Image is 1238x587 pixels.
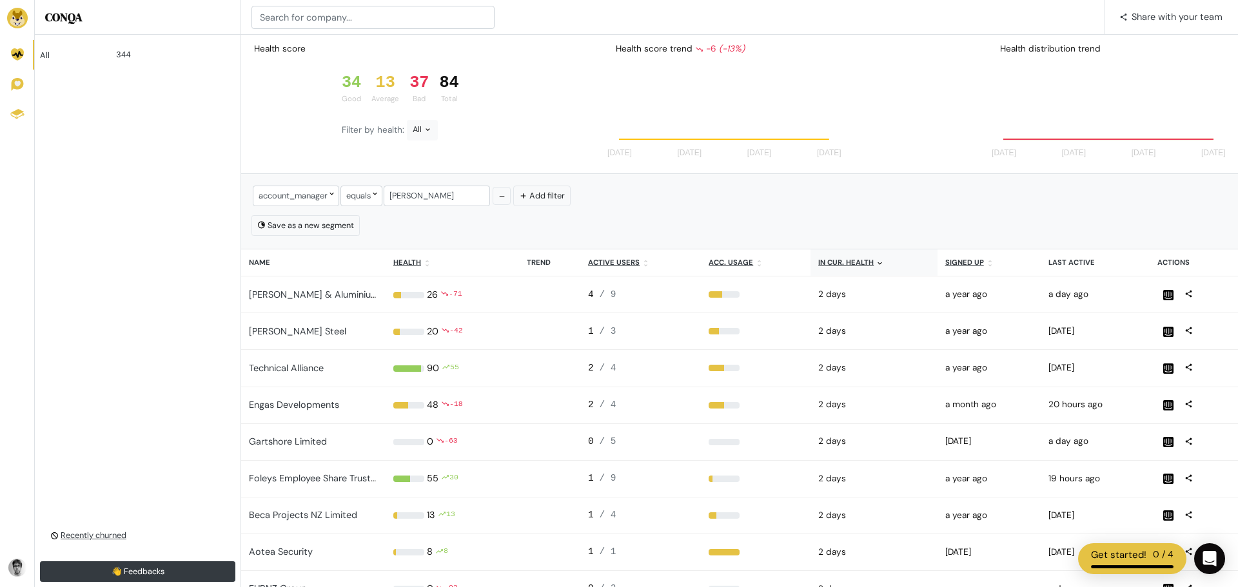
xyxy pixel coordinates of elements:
[1048,509,1141,522] div: 2025-09-23 02:40pm
[1048,546,1141,559] div: 2025-09-25 05:49pm
[817,149,841,158] tspan: [DATE]
[427,508,435,523] div: 13
[427,545,433,559] div: 8
[945,361,1034,374] div: 2024-05-31 08:05am
[249,472,416,484] a: Foleys Employee Share Trustee Limited
[709,291,803,298] div: 44%
[818,472,929,485] div: 2025-09-29 12:00am
[1041,249,1149,276] th: Last active
[340,186,382,206] div: equals
[519,249,580,276] th: Trend
[449,398,463,412] div: -18
[709,512,803,519] div: 25%
[251,40,308,58] div: Health score
[439,93,458,104] div: Total
[1150,249,1238,276] th: Actions
[945,325,1034,338] div: 2024-05-15 01:24pm
[677,149,702,158] tspan: [DATE]
[709,402,803,409] div: 50%
[605,37,849,61] div: Health score trend
[588,288,693,302] div: 4
[1061,149,1086,158] tspan: [DATE]
[588,508,693,523] div: 1
[342,93,361,104] div: Good
[450,361,459,376] div: 55
[249,436,327,447] a: Gartshore Limited
[249,362,324,374] a: Technical Alliance
[1048,325,1141,338] div: 2025-09-26 02:57pm
[449,472,458,486] div: 30
[588,398,693,412] div: 2
[241,249,386,276] th: Name
[249,399,339,410] a: Engas Developments
[945,288,1034,301] div: 2024-05-15 01:31pm
[599,326,616,336] span: / 3
[599,436,616,447] span: / 5
[427,472,438,486] div: 55
[40,51,100,60] div: All
[253,186,339,206] div: account_manager
[407,120,438,140] div: All
[1048,435,1141,448] div: 2025-09-29 01:47pm
[709,476,803,482] div: 11%
[818,398,929,411] div: 2025-09-29 12:00am
[409,73,429,93] div: 37
[818,258,874,267] u: In cur. health
[251,215,360,236] button: Save as a new segment
[588,361,693,376] div: 2
[249,325,346,337] a: [PERSON_NAME] Steel
[588,258,640,267] u: Active users
[1048,361,1141,374] div: 2025-09-24 09:16am
[439,73,458,93] div: 84
[1132,149,1156,158] tspan: [DATE]
[249,546,313,557] a: Aotea Security
[818,361,929,374] div: 2025-09-29 12:00am
[1048,398,1141,411] div: 2025-09-29 04:41pm
[449,288,462,302] div: -71
[1091,548,1146,563] div: Get started!
[599,510,616,520] span: / 4
[588,325,693,339] div: 1
[818,509,929,522] div: 2025-09-29 12:00am
[35,35,241,76] a: All 344
[427,361,439,376] div: 90
[588,435,693,449] div: 0
[818,325,929,338] div: 2025-09-29 12:00am
[8,559,26,577] img: Avatar
[45,10,230,24] h5: CONQA
[818,288,929,301] div: 2025-09-29 12:00am
[1048,288,1141,301] div: 2025-09-29 01:02pm
[709,258,753,267] u: Acc. Usage
[1048,472,1141,485] div: 2025-09-29 05:53pm
[818,435,929,448] div: 2025-09-29 12:00am
[599,399,616,410] span: / 4
[446,508,455,523] div: 13
[945,258,984,267] u: Signed up
[588,545,693,559] div: 1
[607,149,632,158] tspan: [DATE]
[747,149,772,158] tspan: [DATE]
[427,398,438,412] div: 48
[110,49,131,61] div: 344
[444,545,448,559] div: 8
[40,561,235,582] a: 👋 Feedbacks
[1153,548,1174,563] div: 0 / 4
[990,37,1233,61] div: Health distribution trend
[342,73,361,93] div: 34
[7,8,28,28] img: Brand
[444,435,458,449] div: -63
[251,6,495,29] input: Search for company...
[371,73,399,93] div: 13
[35,515,241,556] a: Recently churned
[709,365,803,371] div: 50%
[719,43,745,54] i: (-13%)
[709,328,803,334] div: 33%
[427,325,438,339] div: 20
[409,93,429,104] div: Bad
[599,289,616,300] span: / 9
[1201,149,1226,158] tspan: [DATE]
[945,509,1034,522] div: 2024-05-15 01:23pm
[249,289,379,300] a: [PERSON_NAME] & Aluminium
[709,439,803,445] div: 0%
[61,530,126,541] u: Recently churned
